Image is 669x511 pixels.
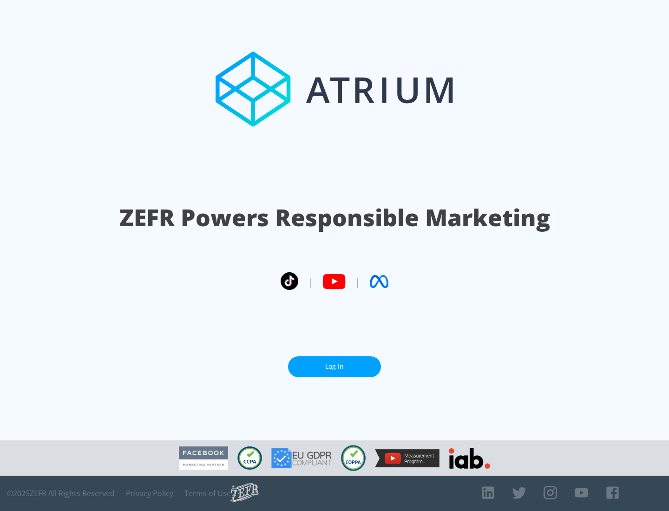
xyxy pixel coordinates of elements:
img: COPPA Compliant [341,445,366,471]
span: © 2025 ZEFR All Rights Reserved [7,489,115,498]
a: Log In [288,356,381,377]
img: CCPA Compliant [237,446,262,470]
span: | [355,275,361,288]
h1: ZEFR Powers Responsible Marketing [119,202,550,234]
img: IAB [449,448,490,469]
img: YouTube Measurement Program [375,449,439,467]
img: Facebook Marketing Partner [179,446,228,470]
a: Terms of Use [184,489,231,498]
img: GDPR Compliant [271,448,332,468]
a: Privacy Policy [126,489,173,498]
span: | [308,275,313,288]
